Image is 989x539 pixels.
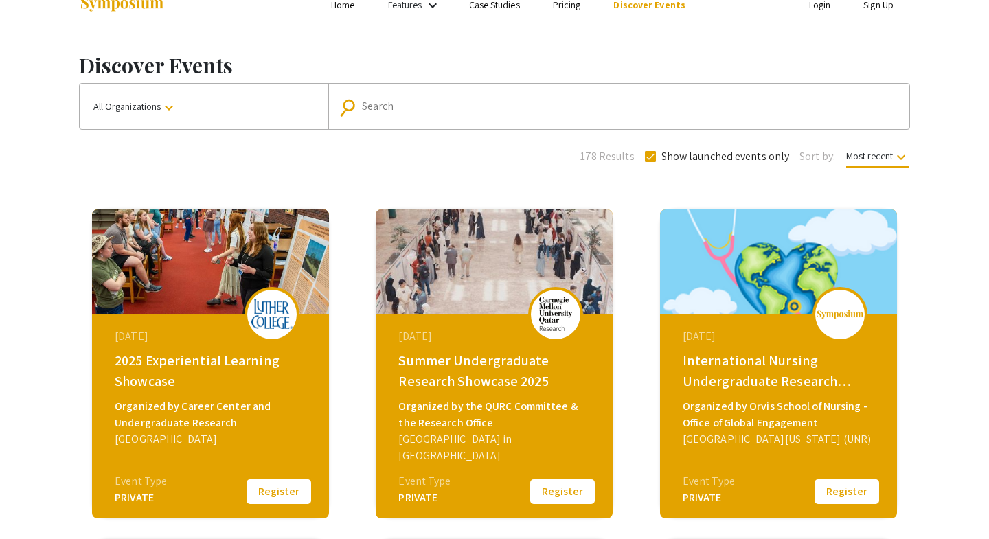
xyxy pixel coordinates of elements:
button: Most recent [835,144,920,168]
div: International Nursing Undergraduate Research Symposium (INURS) [683,350,878,391]
img: 2025-experiential-learning-showcase_eventLogo_377aea_.png [251,299,293,329]
button: Register [528,477,597,506]
div: PRIVATE [115,490,167,506]
div: [DATE] [398,328,593,345]
div: PRIVATE [398,490,451,506]
div: Organized by Career Center and Undergraduate Research [115,398,310,431]
iframe: Chat [10,477,58,529]
button: Register [245,477,313,506]
button: All Organizations [80,84,328,129]
span: All Organizations [93,100,177,113]
mat-icon: keyboard_arrow_down [893,149,909,165]
div: Organized by Orvis School of Nursing - Office of Global Engagement [683,398,878,431]
div: PRIVATE [683,490,735,506]
div: [GEOGRAPHIC_DATA] [115,431,310,448]
span: 178 Results [580,148,635,165]
div: [GEOGRAPHIC_DATA][US_STATE] (UNR) [683,431,878,448]
h1: Discover Events [79,53,910,78]
div: [GEOGRAPHIC_DATA] in [GEOGRAPHIC_DATA] [398,431,593,464]
div: Summer Undergraduate Research Showcase 2025 [398,350,593,391]
img: summer-undergraduate-research-showcase-2025_eventCoverPhoto_d7183b__thumb.jpg [376,209,613,314]
img: global-connections-in-nursing-philippines-neva_eventCoverPhoto_3453dd__thumb.png [660,209,897,314]
div: Event Type [115,473,167,490]
div: Event Type [398,473,451,490]
div: 2025 Experiential Learning Showcase [115,350,310,391]
mat-icon: Search [341,95,361,119]
div: Event Type [683,473,735,490]
img: 2025-experiential-learning-showcase_eventCoverPhoto_3051d9__thumb.jpg [92,209,329,314]
div: Organized by the QURC Committee & the Research Office [398,398,593,431]
div: [DATE] [115,328,310,345]
img: summer-undergraduate-research-showcase-2025_eventLogo_367938_.png [535,297,576,331]
mat-icon: keyboard_arrow_down [161,100,177,116]
div: [DATE] [683,328,878,345]
span: Show launched events only [661,148,790,165]
span: Most recent [846,150,909,168]
img: logo_v2.png [816,310,864,319]
button: Register [812,477,881,506]
span: Sort by: [799,148,835,165]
